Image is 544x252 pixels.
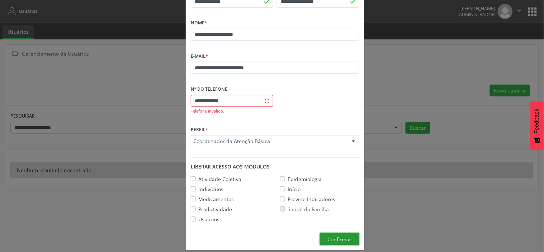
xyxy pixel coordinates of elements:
[191,51,208,62] label: E-mail
[320,233,359,246] button: Confirmar
[288,185,301,193] label: Início
[198,215,219,223] label: Usuários
[198,195,234,203] label: Medicamentos
[328,236,352,243] span: Confirmar
[534,109,540,134] span: Feedback
[288,175,322,183] label: Epidemiologia
[193,138,345,145] span: Coordenador da Atenção Básica
[288,195,335,203] label: Previne Indicadores
[530,101,544,150] button: Feedback - Mostrar pesquisa
[191,108,273,114] div: Telefone inválido.
[198,185,223,193] label: Indivíduos
[198,175,241,183] label: Atividade Coletiva
[191,124,208,135] label: Perfil
[288,205,329,213] label: Saúde da Família
[198,205,232,213] label: Produtividade
[191,18,207,29] label: Nome
[191,84,227,95] label: Nº do Telefone
[191,163,359,170] div: Liberar acesso aos módulos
